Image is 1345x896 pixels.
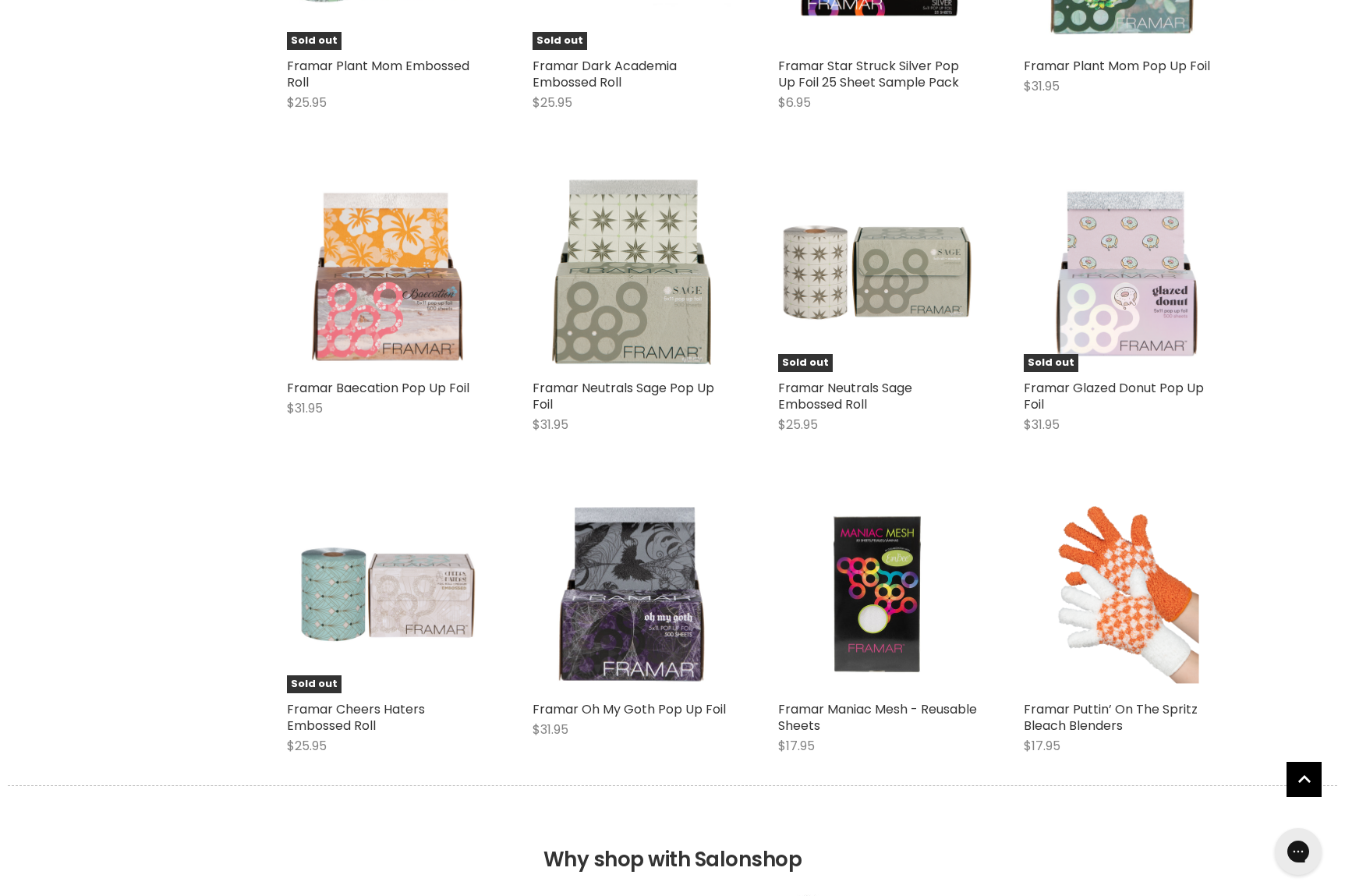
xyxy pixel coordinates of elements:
[1024,737,1060,755] span: $17.95
[1267,823,1329,880] iframe: Gorgias live chat messenger
[8,785,1337,895] h2: Why shop with Salonshop
[287,494,486,693] a: Framar Cheers Haters Embossed RollSold out
[287,379,469,397] a: Framar Baecation Pop Up Foil
[287,700,425,735] a: Framar Cheers Haters Embossed Roll
[533,416,568,434] span: $31.95
[287,399,323,417] span: $31.95
[778,737,815,755] span: $17.95
[287,32,342,50] span: Sold out
[1024,173,1223,372] img: Framar Glazed Donut Pop Up Foil
[1024,379,1204,413] a: Framar Glazed Donut Pop Up Foil
[778,494,977,693] img: Framar Maniac Mesh - Reusable Sheets
[1024,77,1060,95] span: $31.95
[778,173,977,372] img: Framar Neutrals Sage Embossed Roll
[533,32,587,50] span: Sold out
[778,700,977,735] a: Framar Maniac Mesh - Reusable Sheets
[287,675,342,693] span: Sold out
[287,173,486,372] img: Framar Baecation Pop Up Foil
[778,354,833,372] span: Sold out
[778,379,912,413] a: Framar Neutrals Sage Embossed Roll
[1024,57,1210,75] a: Framar Plant Mom Pop Up Foil
[778,94,811,112] span: $6.95
[287,737,327,755] span: $25.95
[287,57,469,91] a: Framar Plant Mom Embossed Roll
[1024,416,1060,434] span: $31.95
[778,416,818,434] span: $25.95
[533,57,677,91] a: Framar Dark Academia Embossed Roll
[778,173,977,372] a: Framar Neutrals Sage Embossed RollSold out
[1024,354,1078,372] span: Sold out
[1024,700,1198,735] a: Framar Puttin’ On The Spritz Bleach Blenders
[287,494,486,693] img: Framar Cheers Haters Embossed Roll
[533,379,714,413] a: Framar Neutrals Sage Pop Up Foil
[533,494,731,693] img: Framar Oh My Goth Pop Up Foil
[1024,173,1223,372] a: Framar Glazed Donut Pop Up FoilSold out
[533,700,726,718] a: Framar Oh My Goth Pop Up Foil
[533,721,568,738] span: $31.95
[778,57,959,91] a: Framar Star Struck Silver Pop Up Foil 25 Sheet Sample Pack
[1024,494,1223,693] img: Framar Puttin’ On The Spritz Bleach Blenders
[533,173,731,372] img: Framar Neutrals Sage Pop Up Foil
[533,94,572,112] span: $25.95
[287,94,327,112] span: $25.95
